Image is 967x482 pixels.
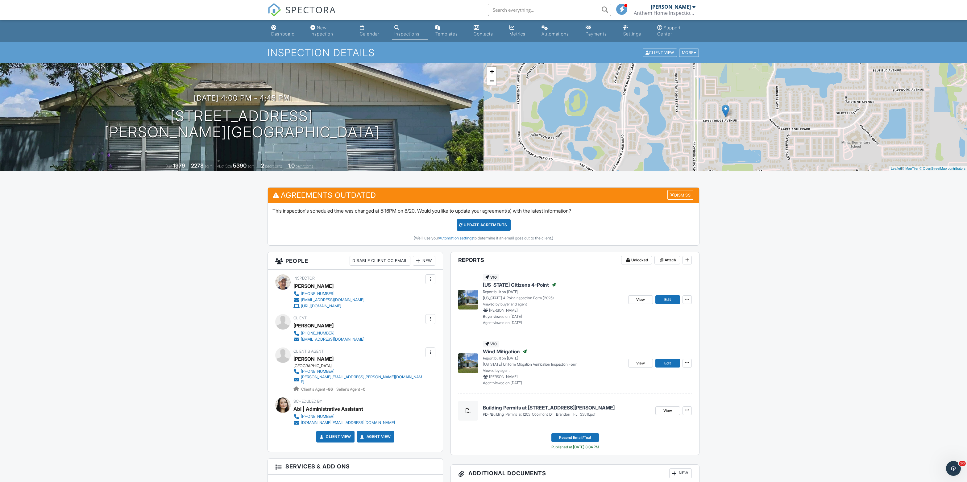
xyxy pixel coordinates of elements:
a: © MapTiler [902,167,919,170]
div: Automations [542,31,569,36]
div: [PHONE_NUMBER] [301,414,334,419]
div: (We'll use your to determine if an email goes out to the client.) [272,236,695,241]
div: [PERSON_NAME][EMAIL_ADDRESS][PERSON_NAME][DOMAIN_NAME] [301,375,424,384]
div: 5390 [233,162,247,169]
h1: Inspection Details [268,47,699,58]
div: [GEOGRAPHIC_DATA] [293,364,429,368]
div: [EMAIL_ADDRESS][DOMAIN_NAME] [301,297,364,302]
span: Client's Agent - [301,387,334,392]
div: Templates [435,31,458,36]
div: New [669,468,692,478]
div: [DOMAIN_NAME][EMAIL_ADDRESS][DOMAIN_NAME] [301,420,395,425]
img: The Best Home Inspection Software - Spectora [268,3,281,17]
a: [PERSON_NAME] [293,354,334,364]
div: [URL][DOMAIN_NAME] [301,304,341,309]
a: Zoom in [487,67,496,76]
div: Disable Client CC Email [350,256,410,266]
a: [DOMAIN_NAME][EMAIL_ADDRESS][DOMAIN_NAME] [293,420,395,426]
div: 2 [261,162,264,169]
h3: Agreements Outdated [268,188,699,203]
a: Templates [433,22,466,40]
a: Leaflet [891,167,901,170]
div: 2278 [191,162,204,169]
div: Inspections [394,31,420,36]
a: [PHONE_NUMBER] [293,291,364,297]
input: Search everything... [488,4,611,16]
span: Client [293,316,307,320]
span: Client's Agent [293,349,324,354]
a: Payments [583,22,616,40]
a: [PERSON_NAME][EMAIL_ADDRESS][PERSON_NAME][DOMAIN_NAME] [293,375,424,384]
h1: [STREET_ADDRESS] [PERSON_NAME][GEOGRAPHIC_DATA] [104,108,380,141]
span: 10 [959,461,966,466]
span: SPECTORA [285,3,336,16]
div: Settings [623,31,641,36]
div: Anthem Home Inspections [634,10,695,16]
span: Inspector [293,276,315,280]
div: [PERSON_NAME] [651,4,691,10]
a: [EMAIL_ADDRESS][DOMAIN_NAME] [293,297,364,303]
div: Payments [586,31,607,36]
a: Inspections [392,22,428,40]
a: [PHONE_NUMBER] [293,330,364,336]
div: Abi | Administrative Assistant [293,404,363,413]
div: 1.0 [288,162,295,169]
a: Dashboard [269,22,303,40]
a: Agent View [359,434,391,440]
div: Metrics [509,31,525,36]
a: Automation settings [439,236,473,240]
div: This inspection's scheduled time was changed at 5:16PM on 8/20. Would you like to update your agr... [268,203,699,245]
div: Dashboard [271,31,295,36]
a: Contacts [471,22,502,40]
a: [PHONE_NUMBER] [293,368,424,375]
div: [PHONE_NUMBER] [301,291,334,296]
span: bedrooms [265,164,282,168]
div: Dismiss [667,190,693,200]
span: Built [165,164,172,168]
div: New Inspection [310,25,333,36]
a: SPECTORA [268,8,336,21]
span: Seller's Agent - [336,387,365,392]
span: Lot Size [219,164,232,168]
div: Client View [643,49,677,57]
strong: 86 [328,387,333,392]
h3: [DATE] 4:00 pm - 4:45 pm [194,94,290,102]
div: Update Agreements [457,219,511,231]
h3: Services & Add ons [268,459,443,475]
a: [PHONE_NUMBER] [293,413,395,420]
a: Calendar [357,22,387,40]
div: [PHONE_NUMBER] [301,369,334,374]
a: Metrics [507,22,534,40]
a: New Inspection [308,22,352,40]
a: [EMAIL_ADDRESS][DOMAIN_NAME] [293,336,364,343]
div: [PHONE_NUMBER] [301,331,334,336]
h3: People [268,252,443,270]
div: [EMAIL_ADDRESS][DOMAIN_NAME] [301,337,364,342]
div: Support Center [657,25,681,36]
div: Contacts [474,31,493,36]
div: New [413,256,435,266]
a: Zoom out [487,76,496,85]
div: More [679,49,699,57]
div: Calendar [360,31,379,36]
div: 1979 [173,162,185,169]
div: [PERSON_NAME] [293,281,334,291]
a: Automations (Basic) [539,22,579,40]
iframe: Intercom live chat [946,461,961,476]
a: © OpenStreetMap contributors [919,167,965,170]
div: | [889,166,967,171]
span: sq.ft. [247,164,255,168]
strong: 0 [363,387,365,392]
a: Support Center [655,22,698,40]
span: bathrooms [296,164,313,168]
a: Settings [621,22,650,40]
a: Client View [318,434,351,440]
span: Scheduled By [293,399,322,404]
div: [PERSON_NAME] [293,321,334,330]
a: Client View [642,50,679,55]
a: [URL][DOMAIN_NAME] [293,303,364,309]
span: sq. ft. [205,164,213,168]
